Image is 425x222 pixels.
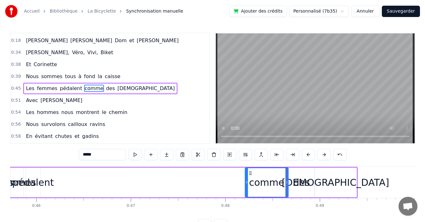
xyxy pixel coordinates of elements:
[11,61,21,68] span: 0:38
[87,49,99,56] span: Vivi,
[11,49,21,56] span: 0:34
[108,109,128,116] span: chemin
[36,109,59,116] span: hommes
[25,61,32,68] span: Et
[229,6,287,17] button: Ajouter des crédits
[105,85,115,92] span: des
[5,5,18,18] img: youka
[55,133,73,140] span: chutes
[41,73,63,80] span: sommes
[282,175,389,190] div: [DEMOGRAPHIC_DATA]
[34,133,53,140] span: évitant
[11,109,21,116] span: 0:54
[127,203,135,208] div: 0:47
[74,133,80,140] span: et
[82,133,100,140] span: gadins
[382,6,420,17] button: Sauvegarder
[11,133,21,139] span: 0:58
[399,197,417,216] div: Ouvrir le chat
[117,85,175,92] span: [DEMOGRAPHIC_DATA]
[83,73,96,80] span: fond
[249,175,284,190] div: comme
[25,37,68,44] span: [PERSON_NAME]
[100,49,114,56] span: Biket
[351,6,379,17] button: Annuler
[24,8,40,14] a: Accueil
[24,8,183,14] nav: breadcrumb
[97,73,103,80] span: la
[25,73,39,80] span: Nous
[50,8,78,14] a: Bibliothèque
[25,121,39,128] span: Nous
[126,8,183,14] span: Synchronisation manuelle
[101,109,107,116] span: le
[32,203,41,208] div: 0:46
[11,37,21,44] span: 0:18
[88,8,116,14] a: La Bicyclette
[33,61,58,68] span: Corinette
[84,85,104,92] span: comme
[78,73,82,80] span: à
[67,121,88,128] span: cailloux
[11,97,21,104] span: 0:51
[75,109,100,116] span: montrent
[25,133,33,140] span: En
[136,37,179,44] span: [PERSON_NAME]
[70,37,113,44] span: [PERSON_NAME]
[25,97,38,104] span: Avec
[25,85,35,92] span: Les
[11,73,21,80] span: 0:39
[71,49,85,56] span: Véro,
[221,203,230,208] div: 0:48
[61,109,74,116] span: nous
[36,85,58,92] span: femmes
[41,121,66,128] span: survolons
[12,175,54,190] div: pédalent
[11,85,21,92] span: 0:45
[316,203,324,208] div: 0:49
[114,37,127,44] span: Dom
[59,85,83,92] span: pédalent
[129,37,135,44] span: et
[89,121,106,128] span: ravins
[11,121,21,128] span: 0:56
[104,73,121,80] span: caisse
[64,73,77,80] span: tous
[25,49,70,56] span: [PERSON_NAME],
[40,97,83,104] span: [PERSON_NAME]
[25,109,35,116] span: Les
